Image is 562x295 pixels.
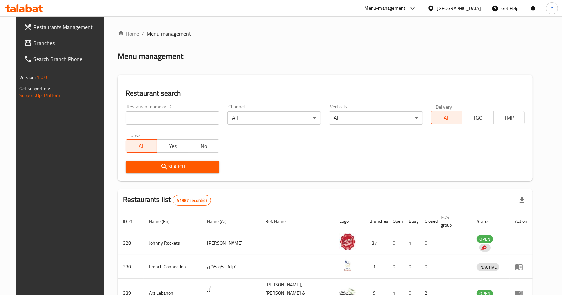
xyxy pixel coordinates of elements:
[191,141,217,151] span: No
[510,211,533,231] th: Action
[329,111,423,125] div: All
[19,35,110,51] a: Branches
[419,211,435,231] th: Closed
[33,23,105,31] span: Restaurants Management
[130,133,143,137] label: Upsell
[434,113,460,123] span: All
[477,263,499,271] span: INACTIVE
[126,88,525,98] h2: Restaurant search
[462,111,493,124] button: TGO
[479,244,491,252] div: Indicates that the vendor menu management has been moved to DH Catalog service
[118,51,183,62] h2: Menu management
[465,113,491,123] span: TGO
[207,218,236,225] span: Name (Ar)
[188,139,219,153] button: No
[126,111,219,125] input: Search for restaurant name or ID..
[131,163,214,171] span: Search
[144,255,202,279] td: French Connection
[123,218,136,225] span: ID
[387,211,403,231] th: Open
[126,139,157,153] button: All
[118,30,139,38] a: Home
[403,211,419,231] th: Busy
[364,231,387,255] td: 37
[142,30,144,38] li: /
[419,255,435,279] td: 0
[339,257,356,274] img: French Connection
[19,91,62,100] a: Support.OpsPlatform
[481,245,487,251] img: delivery hero logo
[173,197,211,204] span: 41987 record(s)
[387,255,403,279] td: 0
[387,231,403,255] td: 0
[144,231,202,255] td: Johnny Rockets
[202,231,260,255] td: [PERSON_NAME]
[403,231,419,255] td: 1
[19,73,36,82] span: Version:
[19,19,110,35] a: Restaurants Management
[477,263,499,271] div: INACTIVE
[431,111,462,124] button: All
[129,141,154,151] span: All
[147,30,191,38] span: Menu management
[202,255,260,279] td: فرنش كونكشن
[441,213,463,229] span: POS group
[118,30,533,38] nav: breadcrumb
[339,233,356,250] img: Johnny Rockets
[173,195,211,206] div: Total records count
[19,51,110,67] a: Search Branch Phone
[123,195,211,206] h2: Restaurants list
[477,235,493,243] span: OPEN
[436,104,452,109] label: Delivery
[364,211,387,231] th: Branches
[477,235,493,243] div: OPEN
[493,111,525,124] button: TMP
[33,55,105,63] span: Search Branch Phone
[551,5,553,12] span: Y
[265,218,294,225] span: Ref. Name
[364,255,387,279] td: 1
[149,218,178,225] span: Name (En)
[403,255,419,279] td: 0
[477,218,498,225] span: Status
[334,211,364,231] th: Logo
[496,113,522,123] span: TMP
[419,231,435,255] td: 0
[126,161,219,173] button: Search
[19,84,50,93] span: Get support on:
[227,111,321,125] div: All
[437,5,481,12] div: [GEOGRAPHIC_DATA]
[365,4,406,12] div: Menu-management
[157,139,188,153] button: Yes
[37,73,47,82] span: 1.0.0
[118,255,144,279] td: 330
[160,141,185,151] span: Yes
[514,192,530,208] div: Export file
[118,231,144,255] td: 328
[33,39,105,47] span: Branches
[515,263,527,271] div: Menu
